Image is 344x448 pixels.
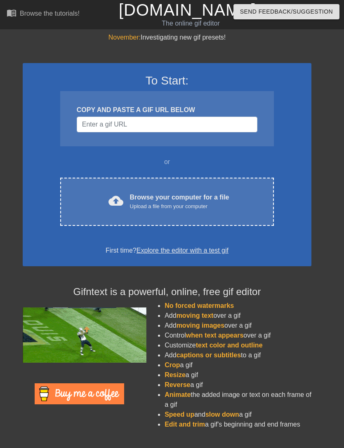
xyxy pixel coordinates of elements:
button: Send Feedback/Suggestion [233,4,339,19]
h3: To Start: [33,74,301,88]
div: COPY AND PASTE A GIF URL BELOW [77,105,257,115]
h4: Gifntext is a powerful, online, free gif editor [23,286,311,298]
img: Buy Me A Coffee [35,383,124,404]
span: captions or subtitles [177,352,241,359]
span: Resize [165,371,186,378]
li: the added image or text on each frame of a gif [165,390,311,410]
li: a gif [165,360,311,370]
div: First time? [33,246,301,256]
a: [DOMAIN_NAME] [119,1,256,19]
span: Send Feedback/Suggestion [240,7,333,17]
li: Customize [165,340,311,350]
span: Speed up [165,411,194,418]
span: Reverse [165,381,190,388]
span: November: [108,34,141,41]
span: No forced watermarks [165,302,234,309]
span: Edit and trim [165,421,205,428]
input: Username [77,117,257,132]
div: The online gif editor [119,19,263,28]
span: slow down [205,411,239,418]
span: when text appears [186,332,244,339]
span: moving images [177,322,224,329]
li: Add to a gif [165,350,311,360]
span: text color and outline [196,342,263,349]
span: menu_book [7,8,16,18]
div: Browse your computer for a file [130,192,229,211]
div: Upload a file from your computer [130,202,229,211]
li: Add over a gif [165,321,311,331]
li: and a gif [165,410,311,420]
li: Control over a gif [165,331,311,340]
span: Animate [165,391,191,398]
div: or [44,157,290,167]
li: a gif [165,370,311,380]
img: football_small.gif [23,307,146,363]
span: moving text [177,312,214,319]
a: Explore the editor with a test gif [137,247,229,254]
li: a gif's beginning and end frames [165,420,311,429]
span: Crop [165,361,180,368]
span: cloud_upload [108,193,123,208]
div: Browse the tutorials! [20,10,80,17]
li: Add over a gif [165,311,311,321]
div: Investigating new gif presets! [23,33,311,42]
li: a gif [165,380,311,390]
a: Browse the tutorials! [7,8,80,21]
